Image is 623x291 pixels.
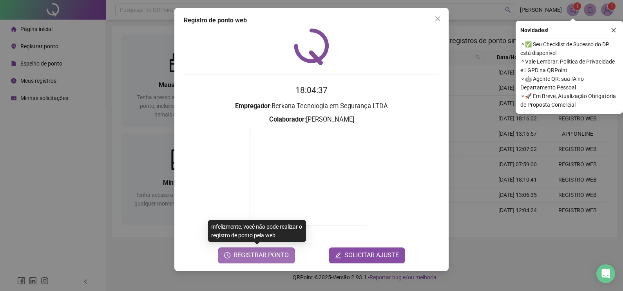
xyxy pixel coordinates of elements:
span: ⚬ Vale Lembrar: Política de Privacidade e LGPD na QRPoint [520,57,618,75]
span: close [435,16,441,22]
div: Infelizmente, você não pode realizar o registro de ponto pela web [208,220,306,242]
button: editSOLICITAR AJUSTE [329,247,405,263]
button: REGISTRAR PONTO [218,247,295,263]
span: ⚬ 🤖 Agente QR: sua IA no Departamento Pessoal [520,75,618,92]
button: Close [431,13,444,25]
time: 18:04:37 [295,85,328,95]
img: QRPoint [294,28,329,65]
div: Registro de ponto web [184,16,439,25]
h3: : Berkana Tecnologia em Segurança LTDA [184,101,439,111]
strong: Colaborador [269,116,304,123]
h3: : [PERSON_NAME] [184,115,439,125]
span: ⚬ 🚀 Em Breve, Atualização Obrigatória de Proposta Comercial [520,92,618,109]
span: Novidades ! [520,26,549,35]
span: clock-circle [224,252,230,258]
span: SOLICITAR AJUSTE [344,251,399,260]
span: edit [335,252,341,258]
span: REGISTRAR PONTO [234,251,289,260]
span: close [611,27,616,33]
strong: Empregador [235,102,270,110]
div: Open Intercom Messenger [596,264,615,283]
span: ⚬ ✅ Seu Checklist de Sucesso do DP está disponível [520,40,618,57]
